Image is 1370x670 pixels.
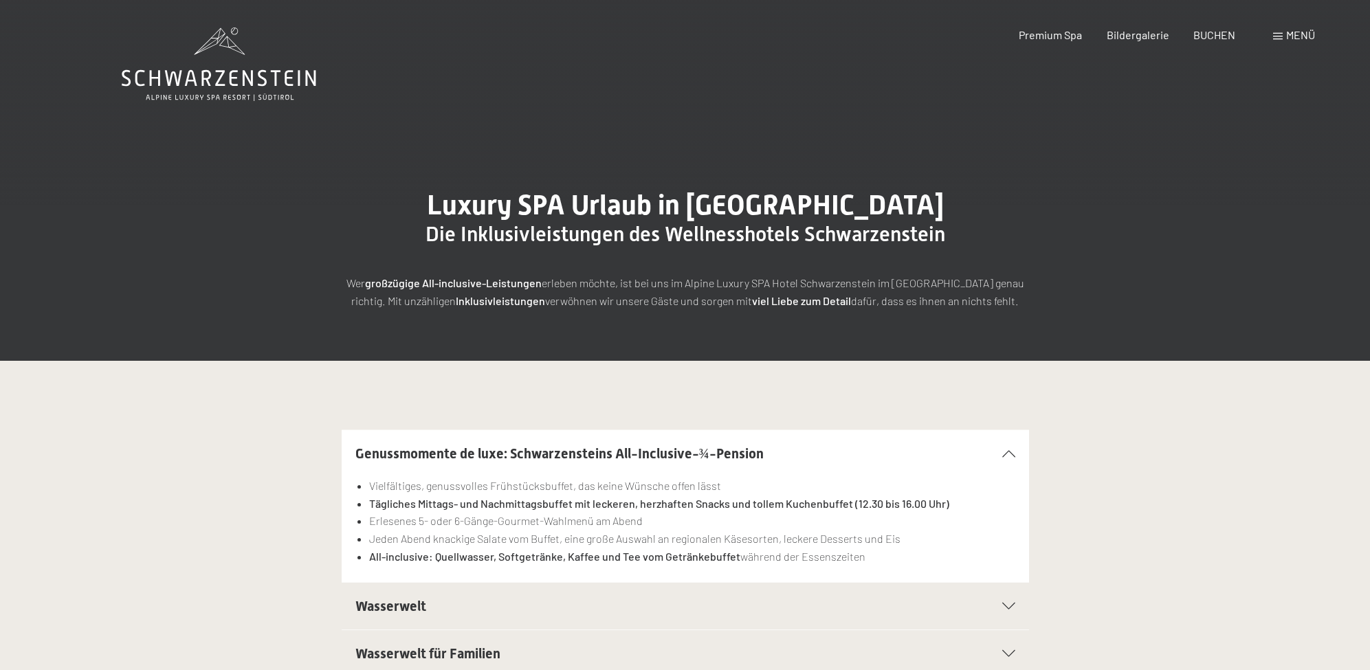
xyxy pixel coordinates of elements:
[752,294,851,307] strong: viel Liebe zum Detail
[355,445,764,462] span: Genussmomente de luxe: Schwarzensteins All-Inclusive-¾-Pension
[1193,28,1235,41] a: BUCHEN
[342,274,1029,309] p: Wer erleben möchte, ist bei uns im Alpine Luxury SPA Hotel Schwarzenstein im [GEOGRAPHIC_DATA] ge...
[369,477,1015,495] li: Vielfältiges, genussvolles Frühstücksbuffet, das keine Wünsche offen lässt
[369,550,740,563] strong: All-inclusive: Quellwasser, Softgetränke, Kaffee und Tee vom Getränkebuffet
[1107,28,1169,41] a: Bildergalerie
[369,512,1015,530] li: Erlesenes 5- oder 6-Gänge-Gourmet-Wahlmenü am Abend
[1019,28,1082,41] a: Premium Spa
[369,530,1015,548] li: Jeden Abend knackige Salate vom Buffet, eine große Auswahl an regionalen Käsesorten, leckere Dess...
[369,548,1015,566] li: während der Essenszeiten
[355,598,426,614] span: Wasserwelt
[426,222,945,246] span: Die Inklusivleistungen des Wellnesshotels Schwarzenstein
[456,294,545,307] strong: Inklusivleistungen
[355,645,500,662] span: Wasserwelt für Familien
[369,497,949,510] strong: Tägliches Mittags- und Nachmittagsbuffet mit leckeren, herzhaften Snacks und tollem Kuchenbuffet ...
[427,189,944,221] span: Luxury SPA Urlaub in [GEOGRAPHIC_DATA]
[1286,28,1315,41] span: Menü
[365,276,542,289] strong: großzügige All-inclusive-Leistungen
